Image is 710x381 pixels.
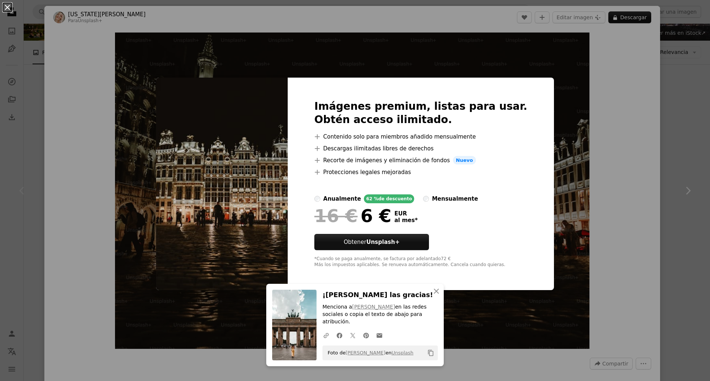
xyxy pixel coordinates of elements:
[425,347,437,359] button: Copiar al portapapeles
[314,234,429,250] button: ObtenerUnsplash+
[345,350,385,356] a: [PERSON_NAME]
[314,196,320,202] input: anualmente62 %de descuento
[333,328,346,343] a: Comparte en Facebook
[352,304,395,310] a: [PERSON_NAME]
[364,194,414,203] div: 62 % de descuento
[432,194,478,203] div: mensualmente
[346,328,359,343] a: Comparte en Twitter
[322,290,438,300] h3: ¡[PERSON_NAME] las gracias!
[323,194,361,203] div: anualmente
[394,210,417,217] span: EUR
[423,196,429,202] input: mensualmente
[314,100,527,126] h2: Imágenes premium, listas para usar. Obtén acceso ilimitado.
[314,168,527,177] li: Protecciones legales mejoradas
[314,144,527,153] li: Descargas ilimitadas libres de derechos
[322,303,438,326] p: Menciona a en las redes sociales o copia el texto de abajo para atribución.
[314,256,527,268] div: *Cuando se paga anualmente, se factura por adelantado 72 € Más los impuestos aplicables. Se renue...
[453,156,476,165] span: Nuevo
[314,206,358,225] span: 16 €
[324,347,413,359] span: Foto de en
[359,328,373,343] a: Comparte en Pinterest
[394,217,417,224] span: al mes *
[366,239,400,245] strong: Unsplash+
[314,132,527,141] li: Contenido solo para miembros añadido mensualmente
[373,328,386,343] a: Comparte por correo electrónico
[314,156,527,165] li: Recorte de imágenes y eliminación de fondos
[156,78,288,290] img: premium_photo-1668267554872-3882db1fa282
[392,350,413,356] a: Unsplash
[314,206,391,225] div: 6 €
